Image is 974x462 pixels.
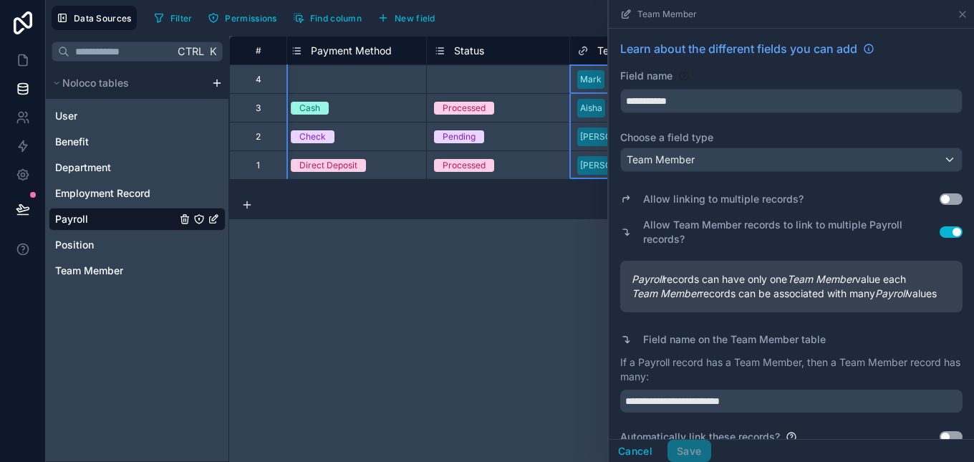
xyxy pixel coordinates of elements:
[148,7,198,29] button: Filter
[256,102,261,114] div: 3
[632,287,700,299] em: Team Member
[620,148,963,172] button: Team Member
[643,192,804,206] label: Allow linking to multiple records?
[288,7,367,29] button: Find column
[454,44,484,58] span: Status
[256,160,260,171] div: 1
[787,273,855,285] em: Team Member
[580,102,602,115] div: Aisha
[52,6,137,30] button: Data Sources
[443,159,486,172] div: Processed
[203,7,281,29] button: Permissions
[299,130,326,143] div: Check
[170,13,193,24] span: Filter
[632,272,951,287] span: records can have only one value each
[256,74,261,85] div: 4
[875,287,907,299] em: Payroll
[176,42,206,60] span: Ctrl
[620,40,874,57] a: Learn about the different fields you can add
[299,159,357,172] div: Direct Deposit
[299,102,320,115] div: Cash
[256,131,261,143] div: 2
[632,287,951,301] span: records can be associated with many values
[643,218,940,246] label: Allow Team Member records to link to multiple Payroll records?
[372,7,440,29] button: New field
[643,332,826,347] label: Field name on the Team Member table
[208,47,218,57] span: K
[620,69,672,83] label: Field name
[203,7,287,29] a: Permissions
[580,159,650,172] div: [PERSON_NAME]
[395,13,435,24] span: New field
[310,13,362,24] span: Find column
[443,102,486,115] div: Processed
[74,13,132,24] span: Data Sources
[620,130,963,145] label: Choose a field type
[632,273,663,285] em: Payroll
[225,13,276,24] span: Permissions
[620,430,780,444] label: Automatically link these records?
[241,45,276,56] div: #
[311,44,392,58] span: Payment Method
[580,73,602,86] div: Mark
[580,130,650,143] div: [PERSON_NAME]
[597,44,665,58] span: Team Member
[620,355,963,384] p: If a Payroll record has a Team Member, then a Team Member record has many:
[627,153,695,167] span: Team Member
[443,130,476,143] div: Pending
[620,40,857,57] span: Learn about the different fields you can add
